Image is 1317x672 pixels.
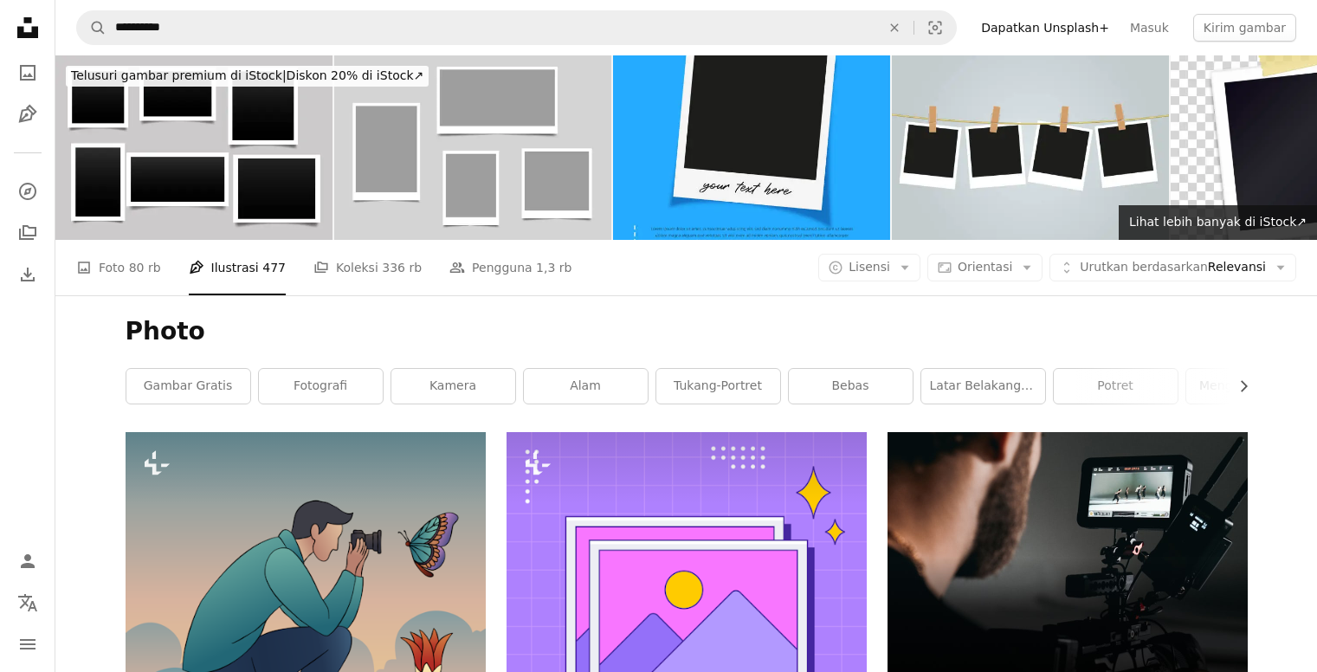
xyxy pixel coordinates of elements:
a: kamera [391,369,515,404]
span: 80 rb [129,258,161,277]
a: Koleksi [10,216,45,250]
a: potret [1054,369,1178,404]
div: Diskon 20% di iStock ↗ [66,66,429,87]
button: Pencarian visual [914,11,956,44]
a: Latar belakang ungu dengan gambar gunung dan bintang [507,604,867,620]
a: Seorang pria berlutut untuk mengambil gambar kupu-kupu [126,604,486,620]
a: Jelajahi [10,174,45,209]
a: Foto 80 rb [76,240,161,295]
img: Bingkai foto yang tergantung pada tali [892,55,1169,240]
span: Urutkan berdasarkan [1080,260,1208,274]
a: Gambar gratis [126,369,250,404]
span: Orientasi [958,260,1012,274]
button: gulir daftar ke kanan [1228,369,1248,404]
span: Relevansi [1080,259,1266,276]
button: Pencarian di Unsplash [77,11,107,44]
a: latar belakang foto [921,369,1045,404]
span: Telusuri gambar premium di iStock | [71,68,287,82]
a: Dapatkan Unsplash+ [971,14,1120,42]
a: Foto [10,55,45,90]
a: Telusuri gambar premium di iStock|Diskon 20% di iStock↗ [55,55,439,97]
span: 336 rb [382,258,422,277]
a: alam [524,369,648,404]
button: Orientasi [927,254,1043,281]
h1: Photo [126,316,1248,347]
img: Desain koleksi bingkai foto kosong dengan pita perekat. Template bingkai foto dengan ukuran berbe... [334,55,611,240]
span: Lihat lebih banyak di iStock ↗ [1129,215,1307,229]
span: Lisensi [849,260,890,274]
button: Bahasa [10,585,45,620]
form: Temuka visual di seluruh situs [76,10,957,45]
img: Set empty white photo frame. Realistic horizontal photo card frame mockup [55,55,332,240]
span: 1,3 rb [536,258,571,277]
a: Masuk [1120,14,1179,42]
a: Masuk/Daftar [10,544,45,578]
a: Pengguna 1,3 rb [449,240,571,295]
a: Ilustrasi [10,97,45,132]
button: Menu [10,627,45,662]
a: Mengambil foto [1186,369,1310,404]
button: Hapus [875,11,914,44]
a: Lihat lebih banyak di iStock↗ [1119,205,1317,240]
button: Lisensi [818,254,920,281]
a: tukang-portret [656,369,780,404]
img: Bingkai foto. Agen pemasaran digital dan template posting media sosial perusahaan [613,55,890,240]
a: Koleksi 336 rb [313,240,422,295]
button: Kirim gambar [1193,14,1296,42]
button: Urutkan berdasarkanRelevansi [1049,254,1296,281]
a: Riwayat Pengunduhan [10,257,45,292]
a: bebas [789,369,913,404]
a: fotografi [259,369,383,404]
